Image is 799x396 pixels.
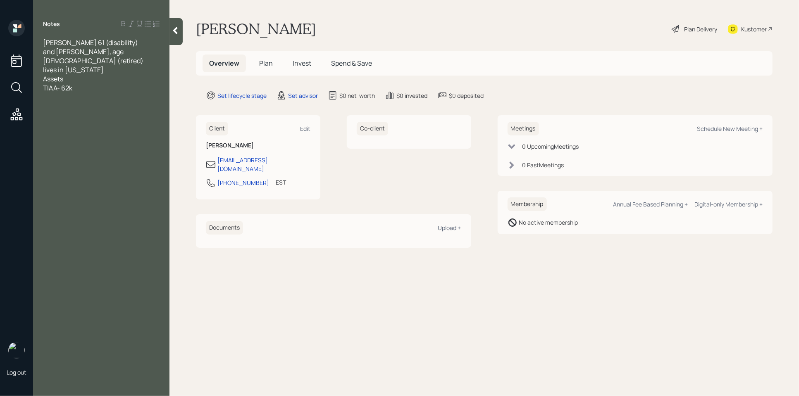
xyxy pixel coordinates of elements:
[209,59,239,68] span: Overview
[43,38,138,47] span: [PERSON_NAME] 61 (disability)
[508,197,547,211] h6: Membership
[339,91,375,100] div: $0 net-worth
[331,59,372,68] span: Spend & Save
[438,224,461,232] div: Upload +
[43,74,63,83] span: Assets
[217,91,267,100] div: Set lifecycle stage
[288,91,318,100] div: Set advisor
[396,91,427,100] div: $0 invested
[43,65,104,74] span: lives in [US_STATE]
[196,20,316,38] h1: [PERSON_NAME]
[613,200,688,208] div: Annual Fee Based Planning +
[684,25,717,33] div: Plan Delivery
[206,221,243,235] h6: Documents
[519,218,578,227] div: No active membership
[508,122,539,135] h6: Meetings
[522,161,564,169] div: 0 Past Meeting s
[259,59,273,68] span: Plan
[206,142,310,149] h6: [PERSON_NAME]
[449,91,484,100] div: $0 deposited
[8,342,25,358] img: retirable_logo.png
[206,122,228,135] h6: Client
[7,368,26,376] div: Log out
[522,142,579,151] div: 0 Upcoming Meeting s
[43,47,143,65] span: and [PERSON_NAME], age [DEMOGRAPHIC_DATA] (retired)
[43,20,60,28] label: Notes
[300,125,310,133] div: Edit
[276,178,286,187] div: EST
[694,200,763,208] div: Digital-only Membership +
[357,122,388,135] h6: Co-client
[43,83,72,92] span: TIAA- 62k
[217,178,269,187] div: [PHONE_NUMBER]
[217,156,310,173] div: [EMAIL_ADDRESS][DOMAIN_NAME]
[293,59,311,68] span: Invest
[697,125,763,133] div: Schedule New Meeting +
[741,25,767,33] div: Kustomer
